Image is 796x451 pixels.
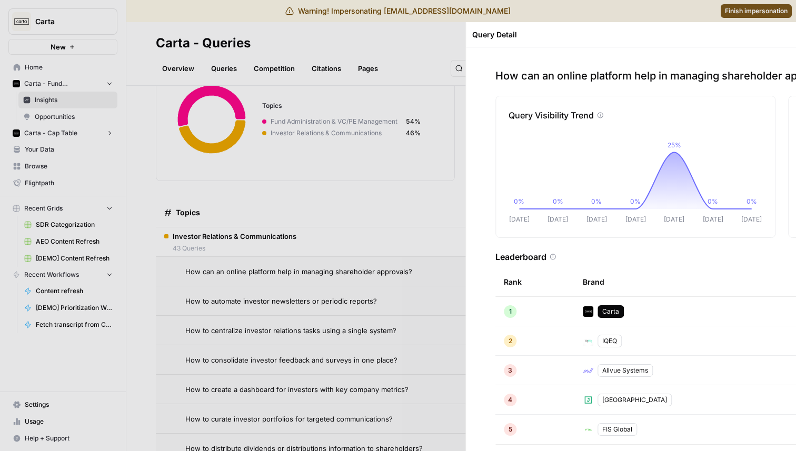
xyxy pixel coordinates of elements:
[36,254,113,263] span: [DEMO] Content Refresh
[747,197,757,205] tspan: 0%
[36,303,113,313] span: [DEMO] Prioritization Workflow for creation
[583,306,593,317] img: c35yeiwf0qjehltklbh57st2xhbo
[586,215,607,223] tspan: [DATE]
[495,250,546,263] h3: Leaderboard
[725,6,788,16] span: Finish impersonation
[35,112,113,122] span: Opportunities
[598,335,622,347] div: IQEQ
[8,267,117,283] button: Recent Workflows
[25,145,113,154] span: Your Data
[741,215,762,223] tspan: [DATE]
[721,4,792,18] a: Finish impersonation
[262,101,439,111] h3: Topics
[24,270,79,279] span: Recent Workflows
[583,336,593,346] img: asr0d8sfv8makh89wnzp79oca5ai
[266,117,406,126] span: Fund Administration & VC/PE Management
[406,128,421,138] span: 46%
[664,215,684,223] tspan: [DATE]
[8,39,117,55] button: New
[553,197,563,205] tspan: 0%
[156,60,201,77] a: Overview
[12,12,31,31] img: Carta Logo
[8,175,117,192] a: Flightpath
[25,63,113,72] span: Home
[185,325,396,336] span: How to centralize investor relations tasks using a single system?
[36,220,113,229] span: SDR Categorization
[508,395,512,405] span: 4
[24,79,102,88] span: Carta - Fund Administration
[36,320,113,329] span: Fetch transcript from Chorus
[173,231,296,242] span: Investor Relations & Communications
[630,197,641,205] tspan: 0%
[583,395,593,405] img: hjyrzvn7ljvgzsidjt9j4f2wt0pn
[247,60,301,77] a: Competition
[25,178,113,188] span: Flightpath
[25,417,113,426] span: Usage
[514,197,524,205] tspan: 0%
[19,283,117,299] a: Content refresh
[509,307,512,316] span: 1
[19,216,117,233] a: SDR Categorization
[205,60,243,77] a: Queries
[352,60,384,77] a: Pages
[35,16,99,27] span: Carta
[19,299,117,316] a: [DEMO] Prioritization Workflow for creation
[509,425,512,434] span: 5
[591,197,602,205] tspan: 0%
[185,266,412,277] span: How can an online platform help in managing shareholder approvals?
[35,95,113,105] span: Insights
[8,413,117,430] a: Usage
[13,80,20,87] img: c35yeiwf0qjehltklbh57st2xhbo
[19,233,117,250] a: AEO Content Refresh
[583,365,593,376] img: hp1kf5jisvx37uck2ogdi2muwinx
[19,316,117,333] a: Fetch transcript from Chorus
[598,305,624,318] div: Carta
[36,286,113,296] span: Content refresh
[285,6,511,16] div: Warning! Impersonating [EMAIL_ADDRESS][DOMAIN_NAME]
[25,162,113,171] span: Browse
[8,201,117,216] button: Recent Grids
[598,394,672,406] div: [GEOGRAPHIC_DATA]
[509,336,512,346] span: 2
[18,108,117,125] a: Opportunities
[19,250,117,267] a: [DEMO] Content Refresh
[8,158,117,175] a: Browse
[24,204,63,213] span: Recent Grids
[8,76,117,92] button: Carta - Fund Administration
[509,215,530,223] tspan: [DATE]
[156,35,251,52] div: Carta - Queries
[36,237,113,246] span: AEO Content Refresh
[8,125,117,141] button: Carta - Cap Table
[305,60,347,77] a: Citations
[8,59,117,76] a: Home
[25,434,113,443] span: Help + Support
[703,215,723,223] tspan: [DATE]
[176,207,200,218] span: Topics
[548,215,568,223] tspan: [DATE]
[173,244,296,253] span: 43 Queries
[51,42,66,52] span: New
[8,8,117,35] button: Workspace: Carta
[598,364,653,377] div: Allvue Systems
[8,430,117,447] button: Help + Support
[8,141,117,158] a: Your Data
[185,355,397,365] span: How to consolidate investor feedback and surveys in one place?
[406,117,421,126] span: 54%
[504,267,522,296] div: Rank
[708,197,718,205] tspan: 0%
[185,296,377,306] span: How to automate investor newsletters or periodic reports?
[509,109,594,122] p: Query Visibility Trend
[18,92,117,108] a: Insights
[25,400,113,409] span: Settings
[185,414,393,424] span: How to curate investor portfolios for targeted communications?
[8,396,117,413] a: Settings
[583,424,593,435] img: 3du4lb8tzuxvpcfe96s8g5uvx4i9
[668,141,681,149] tspan: 25%
[508,366,512,375] span: 3
[185,384,409,395] span: How to create a dashboard for investors with key company metrics?
[625,215,646,223] tspan: [DATE]
[24,128,77,138] span: Carta - Cap Table
[266,128,406,138] span: Investor Relations & Communications
[598,423,637,436] div: FIS Global
[13,129,20,137] img: c35yeiwf0qjehltklbh57st2xhbo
